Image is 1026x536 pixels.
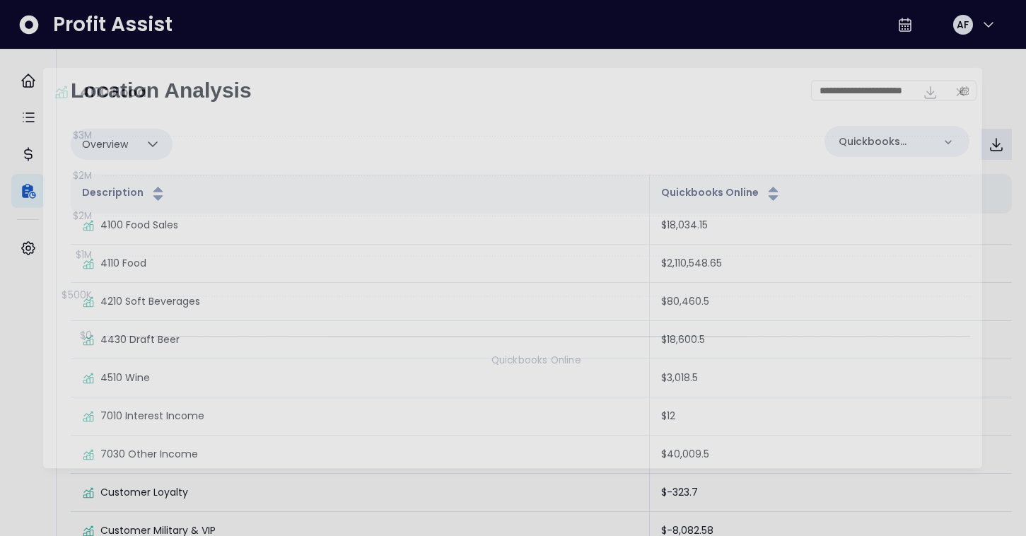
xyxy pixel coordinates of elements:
text: Quickbooks Online [491,354,581,367]
text: $2M [73,209,93,223]
button: Close [950,81,972,103]
p: 4110 Food [80,82,146,103]
text: $2M [73,169,93,182]
button: Download options [917,78,945,106]
text: $500K [62,289,93,302]
text: $0 [80,329,92,342]
text: $1M [76,249,93,262]
text: $3M [73,129,93,142]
